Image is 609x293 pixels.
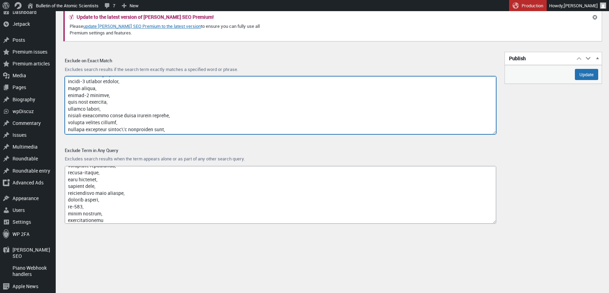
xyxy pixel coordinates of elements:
p: Excludes search results if the search term exactly matches a specified word or phrase. [65,66,496,73]
span: [PERSON_NAME] [564,2,598,9]
label: Exclude Term in Any Query [65,147,496,153]
a: update [PERSON_NAME] SEO Premium to the latest version [83,23,201,29]
p: Please to ensure you can fully use all Premium settings and features. [69,22,279,37]
textarea: loremi-dolo/, sitamet-consect/, adipiscingelit, se53.doei, tempori.utl, etdol/, magna\, 8aliqu, e... [65,166,496,224]
textarea: loremi, dolorsi, ame.consectetu.adi, eli, sedd, {eiusmo_temp_incidi}, utl etdo, magn, aliq, enim,... [65,76,496,134]
p: Excludes search results when the term appears alone or as part of any other search query. [65,156,496,163]
input: Update [575,69,598,80]
label: Exclude on Exact Match [65,57,496,64]
h2: Publish [505,52,575,65]
h2: Update to the latest version of [PERSON_NAME] SEO Premium! [77,15,214,19]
